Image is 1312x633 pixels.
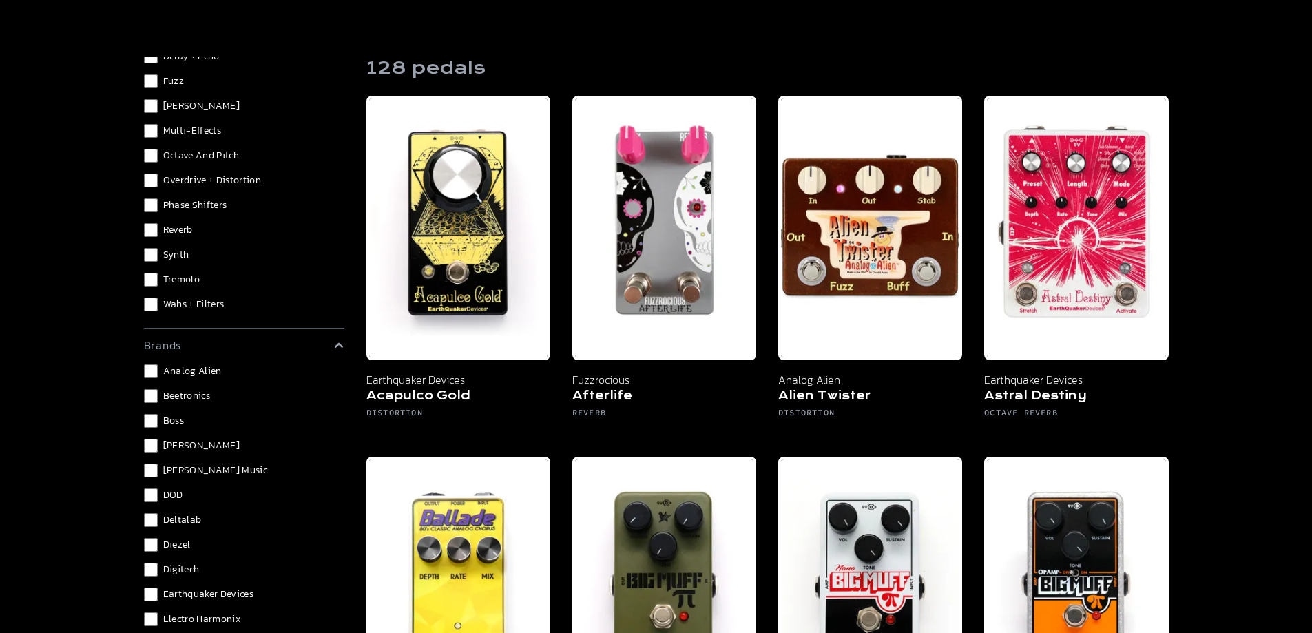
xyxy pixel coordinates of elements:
span: Tremolo [163,273,200,287]
img: Earthquaker Devices Astral Destiny [984,96,1168,360]
span: Beetronics [163,389,211,403]
input: [PERSON_NAME] [144,439,158,453]
input: [PERSON_NAME] Music [144,464,158,477]
a: Fuzzrocious Afterlife Fuzzrocious Afterlife Reverb [572,96,756,435]
a: Analog Alien Alien Twister Analog Alien Alien Twister Distortion [778,96,962,435]
input: Boss [144,414,158,428]
p: Earthquaker Devices [366,371,550,388]
span: Multi-Effects [163,124,222,138]
span: [PERSON_NAME] Music [163,464,268,477]
h1: 128 pedals [366,57,486,79]
input: Octave and Pitch [144,149,158,163]
p: brands [144,337,182,353]
a: Earthquaker Devices Astral Destiny Earthquaker Devices Astral Destiny Octave Reverb [984,96,1168,435]
input: Overdrive + Distortion [144,174,158,187]
p: Earthquaker Devices [984,371,1168,388]
span: Overdrive + Distortion [163,174,262,187]
input: DOD [144,488,158,502]
h5: Alien Twister [778,388,962,407]
p: Analog Alien [778,371,962,388]
input: Multi-Effects [144,124,158,138]
span: Analog Alien [163,364,222,378]
img: Earthquaker Devices Acapulco Gold [366,96,550,360]
h5: Acapulco Gold [366,388,550,407]
input: Tremolo [144,273,158,287]
span: Deltalab [163,513,202,527]
input: Deltalab [144,513,158,527]
span: Boss [163,414,184,428]
p: Fuzzrocious [572,371,756,388]
input: Diezel [144,538,158,552]
span: Digitech [163,563,200,577]
span: Earthquaker Devices [163,588,254,601]
img: Analog Alien Alien Twister [778,96,962,360]
input: Earthquaker Devices [144,588,158,601]
h5: Astral Destiny [984,388,1168,407]
h6: Distortion [778,407,962,424]
input: Phase Shifters [144,198,158,212]
h6: Octave Reverb [984,407,1168,424]
span: Octave and Pitch [163,149,240,163]
a: Earthquaker Devices Acapulco Gold Earthquaker Devices Acapulco Gold Distortion [366,96,550,435]
h5: Afterlife [572,388,756,407]
span: Fuzz [163,74,184,88]
input: Reverb [144,223,158,237]
span: Phase Shifters [163,198,227,212]
span: Synth [163,248,189,262]
input: Electro Harmonix [144,612,158,626]
input: [PERSON_NAME] [144,99,158,113]
span: Wahs + Filters [163,298,225,311]
span: DOD [163,488,183,502]
img: Fuzzrocious Afterlife [572,96,756,360]
span: Electro Harmonix [163,612,241,626]
h6: Reverb [572,407,756,424]
span: Reverb [163,223,193,237]
input: Wahs + Filters [144,298,158,311]
span: [PERSON_NAME] [163,439,240,453]
span: [PERSON_NAME] [163,99,240,113]
input: Beetronics [144,389,158,403]
input: Fuzz [144,74,158,88]
span: Diezel [163,538,191,552]
input: Synth [144,248,158,262]
summary: brands [144,337,344,353]
input: Digitech [144,563,158,577]
input: Analog Alien [144,364,158,378]
h6: Distortion [366,407,550,424]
